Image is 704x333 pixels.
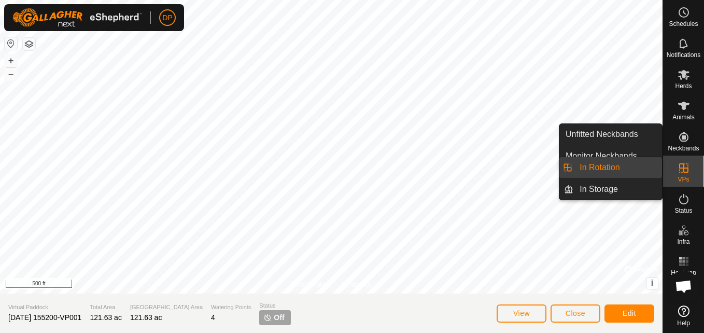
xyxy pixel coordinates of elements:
span: VPs [678,176,689,183]
span: Neckbands [668,145,699,151]
span: Unfitted Neckbands [566,128,638,141]
span: Monitor Neckbands [566,150,637,162]
span: Infra [677,239,689,245]
img: Gallagher Logo [12,8,142,27]
span: [GEOGRAPHIC_DATA] Area [130,303,203,312]
a: Unfitted Neckbands [559,124,662,145]
button: – [5,68,17,80]
a: Help [663,301,704,330]
div: Open chat [668,271,699,302]
span: Help [677,320,690,326]
li: In Rotation [559,157,662,178]
img: turn-off [263,313,272,322]
button: Close [551,304,600,323]
span: 4 [211,313,215,322]
span: Notifications [667,52,700,58]
a: Privacy Policy [290,280,329,289]
button: + [5,54,17,67]
button: Edit [604,304,654,323]
span: Heatmap [671,270,696,276]
span: i [651,279,653,287]
a: In Storage [573,179,662,200]
button: Reset Map [5,37,17,50]
span: Schedules [669,21,698,27]
span: View [513,309,530,317]
button: i [646,277,658,289]
span: Virtual Paddock [8,303,81,312]
span: 121.63 ac [90,313,122,322]
button: Map Layers [23,38,35,50]
button: View [497,304,546,323]
span: In Storage [580,183,618,196]
span: Status [259,301,290,310]
span: DP [162,12,172,23]
span: Off [274,312,284,323]
span: Animals [672,114,695,120]
span: Edit [623,309,636,317]
a: In Rotation [573,157,662,178]
span: Status [674,207,692,214]
span: Total Area [90,303,122,312]
span: In Rotation [580,161,619,174]
li: In Storage [559,179,662,200]
span: [DATE] 155200-VP001 [8,313,81,322]
span: Herds [675,83,692,89]
span: 121.63 ac [130,313,162,322]
a: Contact Us [342,280,372,289]
a: Monitor Neckbands [559,146,662,166]
span: Close [566,309,585,317]
span: Watering Points [211,303,251,312]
